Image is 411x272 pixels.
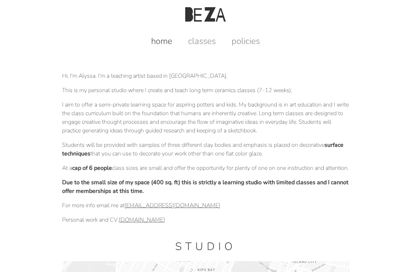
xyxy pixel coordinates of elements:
img: Beza Studio Logo [185,7,225,22]
p: For more info email me at [62,201,349,210]
a: policies [224,35,267,47]
p: Hi, I'm Alyssa. I'm a teaching artist based in [GEOGRAPHIC_DATA]. [62,72,349,80]
h1: Studio [62,239,349,254]
strong: cap of 6 people [72,164,112,172]
a: home [144,35,179,47]
p: I aim to offer a semi-private learning space for aspiring potters and kids. My background is in a... [62,100,349,135]
a: [EMAIL_ADDRESS][DOMAIN_NAME] [125,201,220,209]
strong: Due to the small size of my space (400 sq. ft) this is strictly a learning studio with limited cl... [62,178,349,195]
p: Personal work and CV: [62,216,349,224]
p: At a class sizes are small and offer the opportunity for plenty of one on one instruction and att... [62,164,349,172]
a: [DOMAIN_NAME] [119,216,165,224]
p: This is my personal studio where I create and teach long term ceramics classes (7-12 weeks). [62,86,349,95]
p: Students will be provided with samples of three different clay bodies and emphasis is placed on d... [62,141,349,158]
a: classes [181,35,223,47]
strong: surface techniques [62,141,344,158]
